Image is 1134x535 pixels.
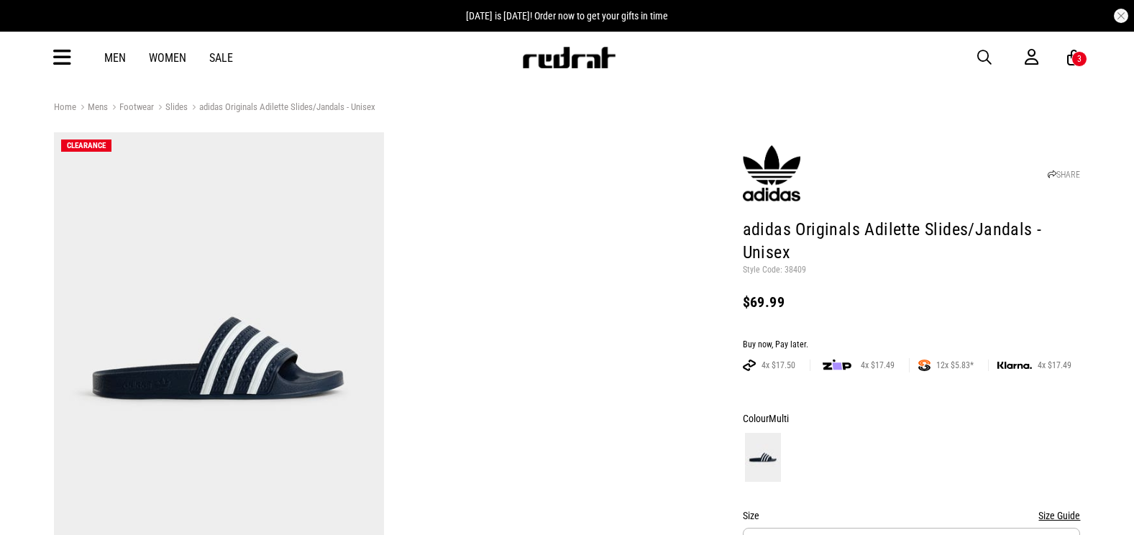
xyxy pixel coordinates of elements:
span: 4x $17.49 [1032,360,1077,371]
a: Women [149,51,186,65]
div: Size [743,507,1081,524]
a: Mens [76,101,108,115]
span: 4x $17.49 [855,360,900,371]
a: Men [104,51,126,65]
img: zip [823,358,851,372]
img: KLARNA [997,362,1032,370]
span: Multi [769,413,789,424]
img: SPLITPAY [918,360,930,371]
a: adidas Originals Adilette Slides/Jandals - Unisex [188,101,375,115]
img: Redrat logo [521,47,616,68]
p: Style Code: 38409 [743,265,1081,276]
a: Slides [154,101,188,115]
span: 12x $5.83* [930,360,979,371]
a: Home [54,101,76,112]
a: 3 [1067,50,1081,65]
div: Colour [743,410,1081,427]
span: 4x $17.50 [756,360,801,371]
a: SHARE [1048,170,1080,180]
a: Footwear [108,101,154,115]
span: [DATE] is [DATE]! Order now to get your gifts in time [466,10,668,22]
img: AFTERPAY [743,360,756,371]
button: Size Guide [1038,507,1080,524]
div: Buy now, Pay later. [743,339,1081,351]
div: $69.99 [743,293,1081,311]
a: Sale [209,51,233,65]
h1: adidas Originals Adilette Slides/Jandals - Unisex [743,219,1081,265]
span: CLEARANCE [67,141,106,150]
img: Multi [745,433,781,482]
img: adidas [743,145,800,202]
div: 3 [1077,54,1082,64]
